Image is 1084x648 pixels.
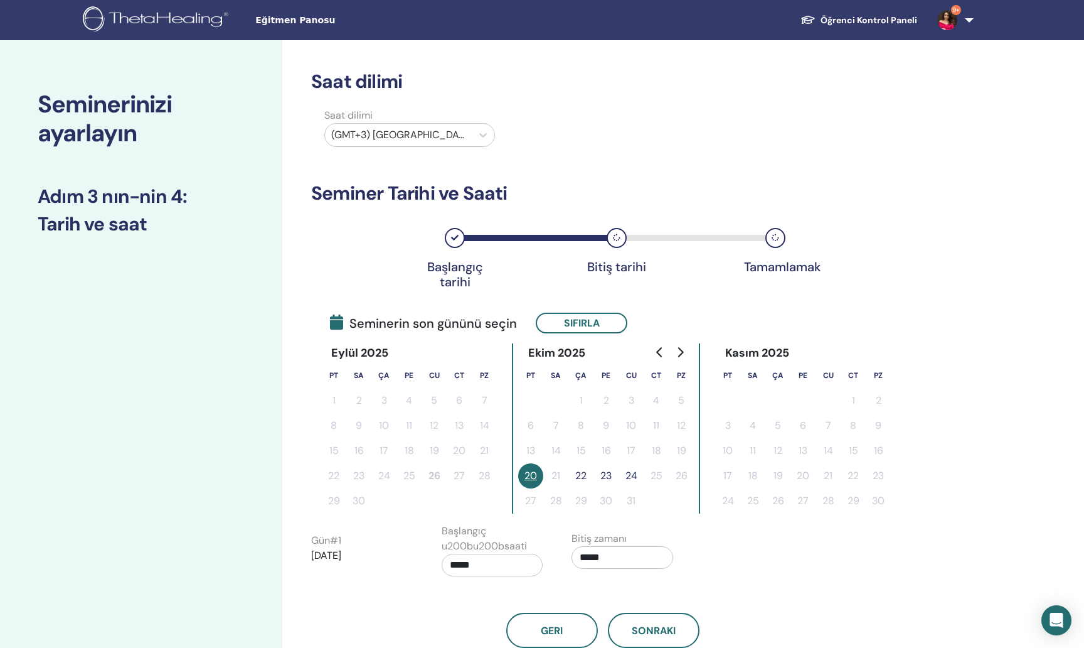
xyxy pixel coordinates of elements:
[644,438,669,463] button: 18
[346,388,371,413] button: 2
[866,413,891,438] button: 9
[744,259,807,274] div: Tamamlamak
[669,413,694,438] button: 12
[669,438,694,463] button: 19
[568,413,593,438] button: 8
[669,363,694,388] th: Pazar
[765,363,790,388] th: Çarşamba
[866,438,891,463] button: 16
[447,413,472,438] button: 13
[670,340,690,365] button: Go to next month
[790,9,927,32] a: Öğrenci Kontrol Paneli
[321,413,346,438] button: 8
[608,613,699,648] button: Sonraki
[765,489,790,514] button: 26
[38,185,245,208] h3: Adım 3 nın-nin 4 :
[619,363,644,388] th: Cuma
[422,388,447,413] button: 5
[321,438,346,463] button: 15
[371,438,396,463] button: 17
[321,343,399,363] div: Eylül 2025
[644,388,669,413] button: 4
[422,413,447,438] button: 12
[83,6,233,35] img: logo.png
[593,489,619,514] button: 30
[1041,605,1071,635] div: Open Intercom Messenger
[644,463,669,489] button: 25
[866,388,891,413] button: 2
[447,463,472,489] button: 27
[841,388,866,413] button: 1
[937,10,957,30] img: default.jpg
[568,438,593,463] button: 15
[447,438,472,463] button: 20
[765,463,790,489] button: 19
[568,489,593,514] button: 29
[816,489,841,514] button: 28
[816,363,841,388] th: Cuma
[593,388,619,413] button: 2
[472,388,497,413] button: 7
[371,413,396,438] button: 10
[816,463,841,489] button: 21
[841,363,866,388] th: Cumartesi
[321,489,346,514] button: 29
[740,463,765,489] button: 18
[38,213,245,235] h3: Tarih ve saat
[518,413,543,438] button: 6
[518,489,543,514] button: 27
[568,363,593,388] th: Çarşamba
[841,489,866,514] button: 29
[715,463,740,489] button: 17
[541,624,563,637] span: Geri
[790,489,816,514] button: 27
[669,463,694,489] button: 26
[321,388,346,413] button: 1
[715,413,740,438] button: 3
[568,388,593,413] button: 1
[765,438,790,463] button: 12
[472,438,497,463] button: 21
[740,438,765,463] button: 11
[740,363,765,388] th: Salı
[585,259,648,274] div: Bitiş tarihi
[506,613,598,648] button: Geri
[619,438,644,463] button: 17
[619,413,644,438] button: 10
[311,548,413,563] p: [DATE]
[790,438,816,463] button: 13
[518,343,596,363] div: Ekim 2025
[321,363,346,388] th: Pazartesi
[422,363,447,388] th: Cuma
[543,438,568,463] button: 14
[740,413,765,438] button: 4
[311,182,895,205] h3: Seminer Tarihi ve Saati
[650,340,670,365] button: Go to previous month
[543,363,568,388] th: Salı
[371,388,396,413] button: 3
[422,463,447,489] button: 26
[866,363,891,388] th: Pazar
[568,463,593,489] button: 22
[396,388,422,413] button: 4
[571,531,627,546] label: Bitiş zamanı
[317,108,502,123] label: Saat dilimi
[593,413,619,438] button: 9
[715,489,740,514] button: 24
[518,363,543,388] th: Pazartesi
[765,413,790,438] button: 5
[866,489,891,514] button: 30
[396,363,422,388] th: Perşembe
[866,463,891,489] button: 23
[371,363,396,388] th: Çarşamba
[543,413,568,438] button: 7
[790,463,816,489] button: 20
[396,438,422,463] button: 18
[593,363,619,388] th: Perşembe
[644,363,669,388] th: Cumartesi
[346,489,371,514] button: 30
[371,463,396,489] button: 24
[644,413,669,438] button: 11
[669,388,694,413] button: 5
[447,363,472,388] th: Cumartesi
